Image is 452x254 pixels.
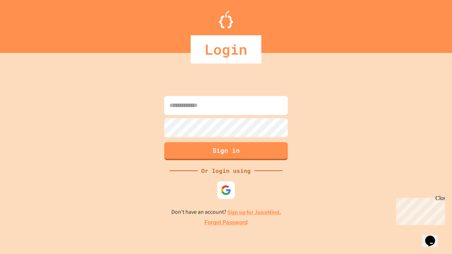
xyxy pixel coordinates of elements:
button: Sign in [164,142,288,160]
img: google-icon.svg [221,185,231,195]
p: Don't have an account? [171,208,281,217]
div: Or login using [198,167,254,175]
iframe: chat widget [422,226,445,247]
div: Login [191,35,261,64]
iframe: chat widget [393,195,445,225]
img: Logo.svg [219,11,233,28]
a: Forgot Password [204,218,248,227]
a: Sign up for JuiceMind. [227,208,281,216]
div: Chat with us now!Close [3,3,49,45]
